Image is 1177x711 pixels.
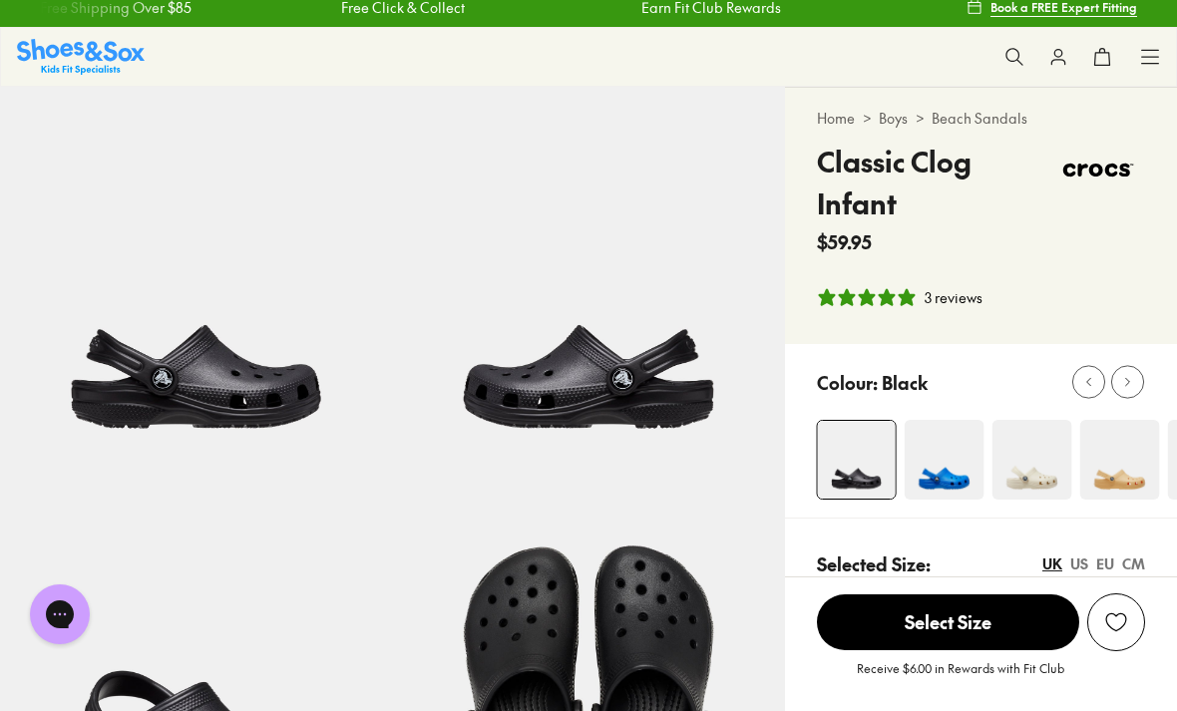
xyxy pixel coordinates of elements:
p: Receive $6.00 in Rewards with Fit Club [857,659,1064,695]
img: Vendor logo [1051,141,1145,199]
div: UK [1042,553,1062,574]
div: CM [1122,553,1145,574]
img: 4-502770_1 [991,420,1071,500]
span: Select Size [817,594,1079,650]
button: Add to Wishlist [1087,593,1145,651]
p: Selected Size: [817,550,931,577]
img: 5-493665_1 [392,87,784,479]
img: 4-493664_1 [817,421,895,499]
h4: Classic Clog Infant [817,141,1052,224]
p: Colour: [817,369,878,396]
div: US [1070,553,1088,574]
p: Black [882,369,928,396]
span: $59.95 [817,228,872,255]
div: EU [1096,553,1114,574]
button: 5 stars, 3 ratings [817,287,982,308]
iframe: Gorgias live chat messenger [20,577,100,651]
a: Boys [879,108,908,129]
img: 4-538764_1 [1079,420,1159,500]
img: 4-548428_1 [904,420,983,500]
img: SNS_Logo_Responsive.svg [17,39,145,74]
a: Home [817,108,855,129]
button: Select Size [817,593,1079,651]
a: Shoes & Sox [17,39,145,74]
div: > > [817,108,1145,129]
div: 3 reviews [925,287,982,308]
a: Beach Sandals [932,108,1027,129]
